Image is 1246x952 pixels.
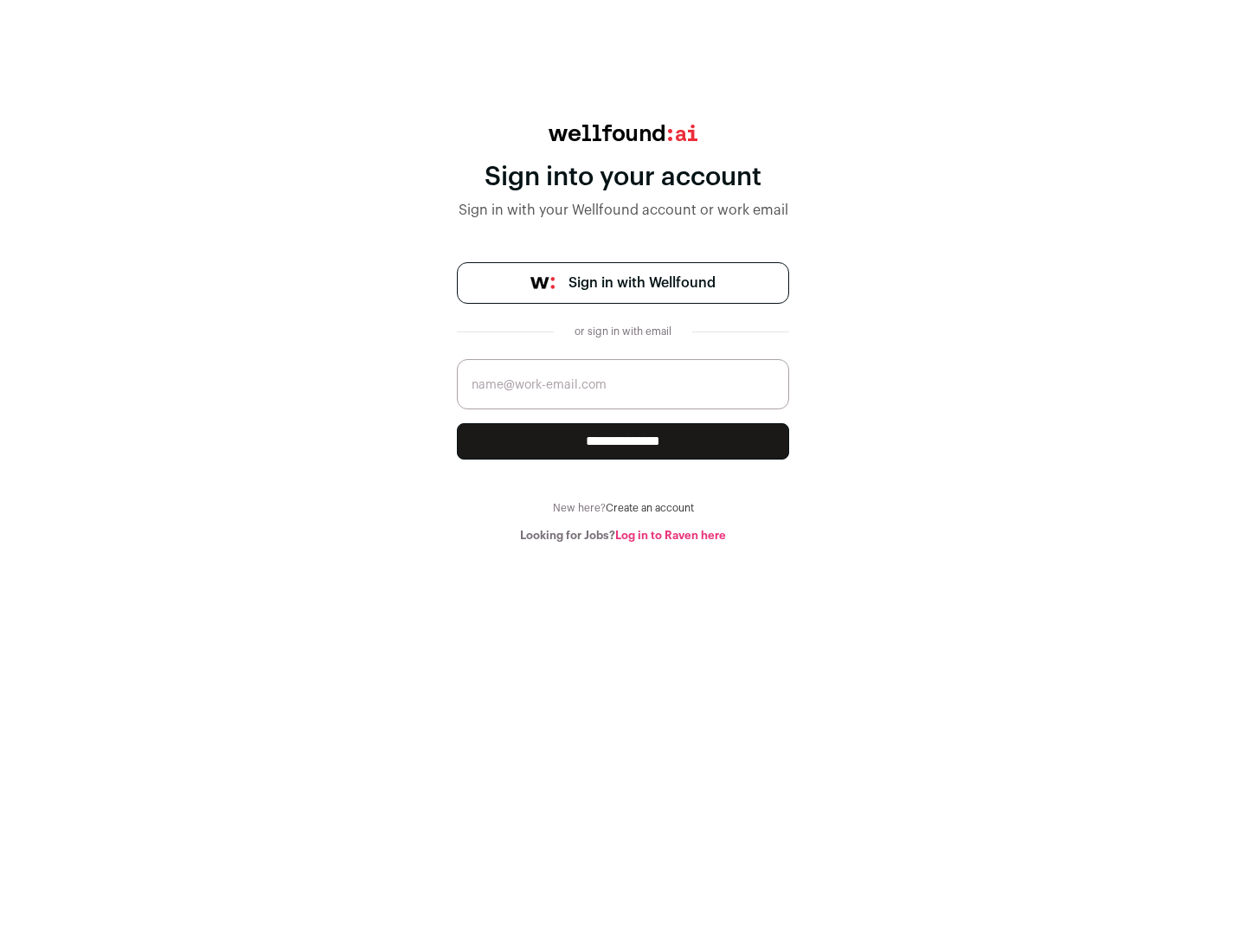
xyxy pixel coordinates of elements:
[606,503,694,513] a: Create an account
[530,277,555,289] img: wellfound-symbol-flush-black-fb3c872781a75f747ccb3a119075da62bfe97bd399995f84a933054e44a575c4.png
[568,325,678,338] div: or sign in with email
[457,529,789,543] div: Looking for Jobs?
[615,530,726,541] a: Log in to Raven here
[457,359,789,409] input: name@work-email.com
[568,273,716,293] span: Sign in with Wellfound
[457,501,789,515] div: New here?
[457,162,789,193] div: Sign into your account
[457,200,789,221] div: Sign in with your Wellfound account or work email
[457,262,789,304] a: Sign in with Wellfound
[549,125,697,141] img: wellfound:ai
